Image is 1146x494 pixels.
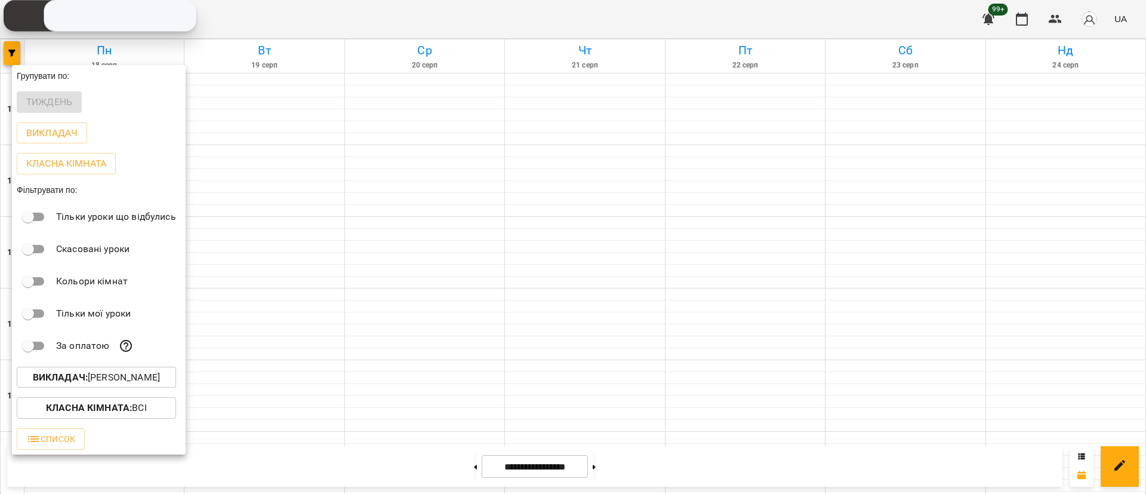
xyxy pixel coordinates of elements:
[12,179,186,201] div: Фільтрувати по:
[26,157,106,171] p: Класна кімната
[17,367,176,388] button: Викладач:[PERSON_NAME]
[17,122,87,144] button: Викладач
[17,397,176,419] button: Класна кімната:Всі
[33,372,88,383] b: Викладач :
[26,432,75,446] span: Список
[17,428,85,450] button: Список
[46,402,132,413] b: Класна кімната :
[46,401,147,415] p: Всі
[56,306,131,321] p: Тільки мої уроки
[33,370,160,385] p: [PERSON_NAME]
[56,210,176,224] p: Тільки уроки що відбулись
[56,274,128,289] p: Кольори кімнат
[26,126,78,140] p: Викладач
[56,339,109,353] p: За оплатою
[12,65,186,87] div: Групувати по:
[56,242,130,256] p: Скасовані уроки
[17,153,116,174] button: Класна кімната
